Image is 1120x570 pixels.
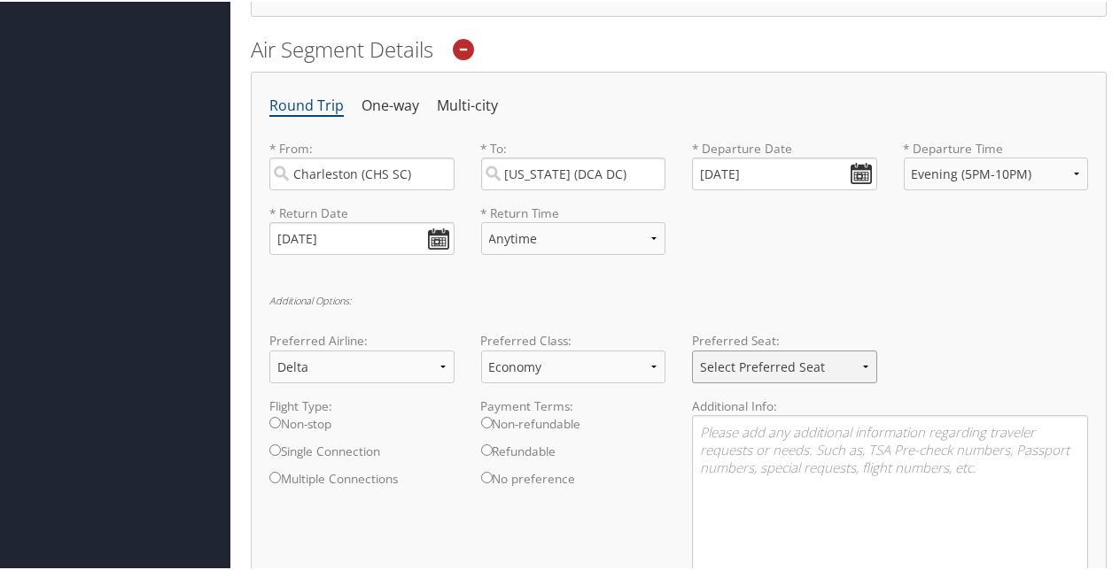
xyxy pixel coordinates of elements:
[269,203,455,220] label: * Return Date
[362,89,419,120] li: One-way
[269,443,281,454] input: Single Connection
[481,441,666,468] label: Refundable
[481,470,493,481] input: No preference
[692,138,877,156] label: * Departure Date
[269,220,455,253] input: MM/DD/YYYY
[481,203,666,220] label: * Return Time
[692,396,1088,413] label: Additional Info:
[269,294,1088,304] h6: Additional Options:
[437,89,498,120] li: Multi-city
[692,330,877,348] label: Preferred Seat:
[269,441,455,468] label: Single Connection
[481,138,666,189] label: * To:
[481,415,493,427] input: Non-refundable
[269,468,455,496] label: Multiple Connections
[481,443,493,454] input: Refundable
[269,138,455,189] label: * From:
[269,89,344,120] li: Round Trip
[904,138,1089,203] label: * Departure Time
[904,156,1089,189] select: * Departure Time
[481,468,666,496] label: No preference
[269,156,455,189] input: City or Airport Code
[481,413,666,441] label: Non-refundable
[269,413,455,441] label: Non-stop
[692,156,877,189] input: MM/DD/YYYY
[269,470,281,481] input: Multiple Connections
[481,156,666,189] input: City or Airport Code
[269,330,455,348] label: Preferred Airline:
[481,330,666,348] label: Preferred Class:
[269,396,455,413] label: Flight Type:
[251,33,1107,63] h2: Air Segment Details
[269,415,281,427] input: Non-stop
[481,396,666,413] label: Payment Terms:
